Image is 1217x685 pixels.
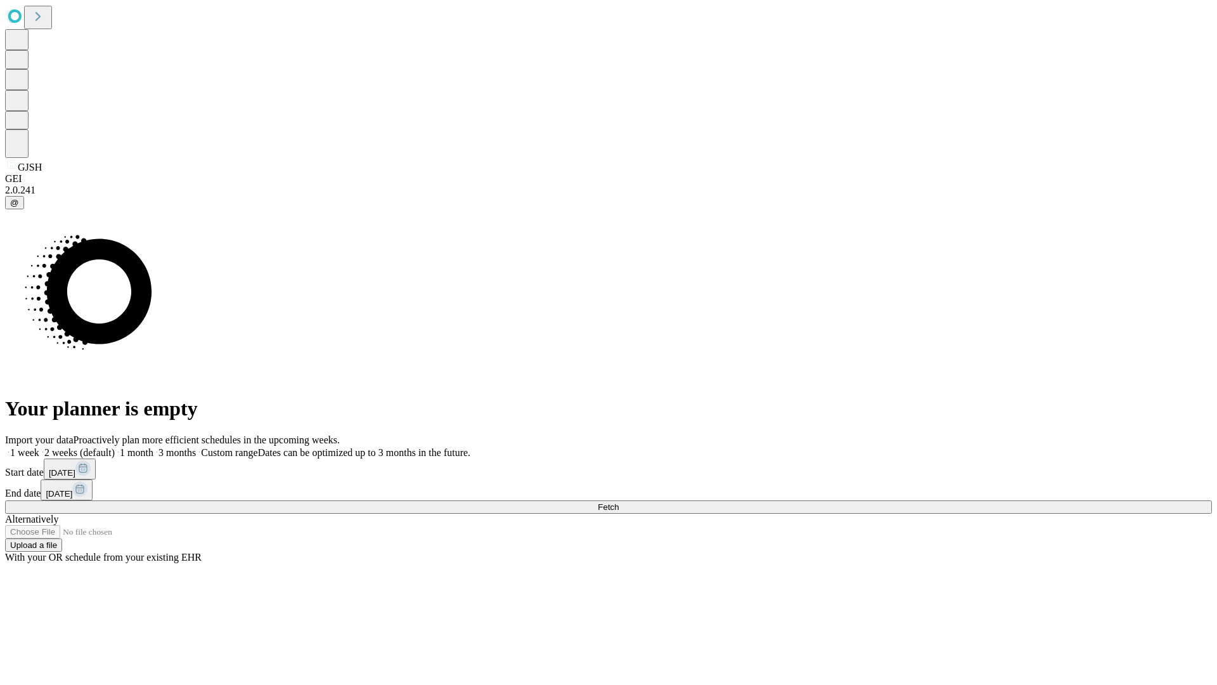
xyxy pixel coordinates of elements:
span: Alternatively [5,514,58,525]
span: @ [10,198,19,207]
div: Start date [5,459,1212,480]
span: GJSH [18,162,42,173]
span: 1 week [10,447,39,458]
button: Upload a file [5,538,62,552]
span: Proactively plan more efficient schedules in the upcoming weeks. [74,434,340,445]
span: Dates can be optimized up to 3 months in the future. [258,447,470,458]
span: 2 weeks (default) [44,447,115,458]
span: Custom range [201,447,257,458]
span: With your OR schedule from your existing EHR [5,552,202,563]
span: Import your data [5,434,74,445]
button: [DATE] [41,480,93,500]
div: End date [5,480,1212,500]
span: [DATE] [49,468,75,478]
button: [DATE] [44,459,96,480]
span: [DATE] [46,489,72,499]
div: 2.0.241 [5,185,1212,196]
span: 1 month [120,447,153,458]
button: @ [5,196,24,209]
span: 3 months [158,447,196,458]
button: Fetch [5,500,1212,514]
span: Fetch [598,502,619,512]
h1: Your planner is empty [5,397,1212,421]
div: GEI [5,173,1212,185]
